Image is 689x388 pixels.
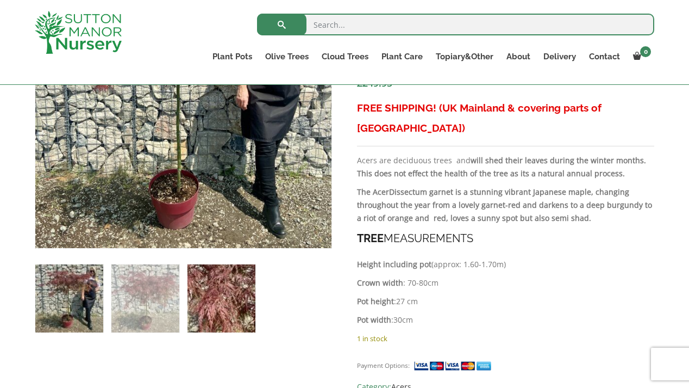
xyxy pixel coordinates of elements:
strong: The Acer [357,187,389,197]
strong: Pot height [357,296,394,306]
a: Olive Trees [259,49,315,64]
h3: FREE SHIPPING! (UK Mainland & covering parts of [GEOGRAPHIC_DATA]) [357,98,654,138]
strong: Crown width [357,278,403,288]
b: will shed their leaves during the winter months. This does not effect the health of the tree as i... [357,155,646,178]
a: Plant Pots [206,49,259,64]
p: 1 in stock [357,332,654,345]
a: Plant Care [375,49,429,64]
strong: Height including pot [357,259,431,269]
a: Delivery [537,49,582,64]
p: : 70-80cm [357,276,654,290]
a: Topiary&Other [429,49,500,64]
a: About [500,49,537,64]
a: 0 [627,49,654,64]
p: Acers are deciduous trees and [357,154,654,180]
a: Contact [582,49,627,64]
strong: TREE [357,232,384,245]
img: Acer Palmatum Dissectum Virdis (Japanese Maple Tree) [35,264,103,332]
img: Acer Palmatum Dissectum Virdis (Japanese Maple Tree) - Image 3 [187,264,255,332]
img: logo [35,11,122,54]
img: payment supported [414,360,495,372]
span: 0 [640,46,651,57]
strong: Pot width [357,315,391,325]
h4: MEASUREMENTS [357,230,654,247]
p: :27 cm [357,295,654,308]
small: Payment Options: [357,361,410,369]
b: Dissectum garnet is a stunning vibrant Japanese maple, changing throughout the year from a lovely... [357,187,652,223]
p: (approx: 1.60-1.70m) [357,258,654,271]
input: Search... [257,14,654,35]
img: Acer Palmatum Dissectum Virdis (Japanese Maple Tree) - Image 2 [111,264,179,332]
a: Cloud Trees [315,49,375,64]
p: :30cm [357,313,654,327]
